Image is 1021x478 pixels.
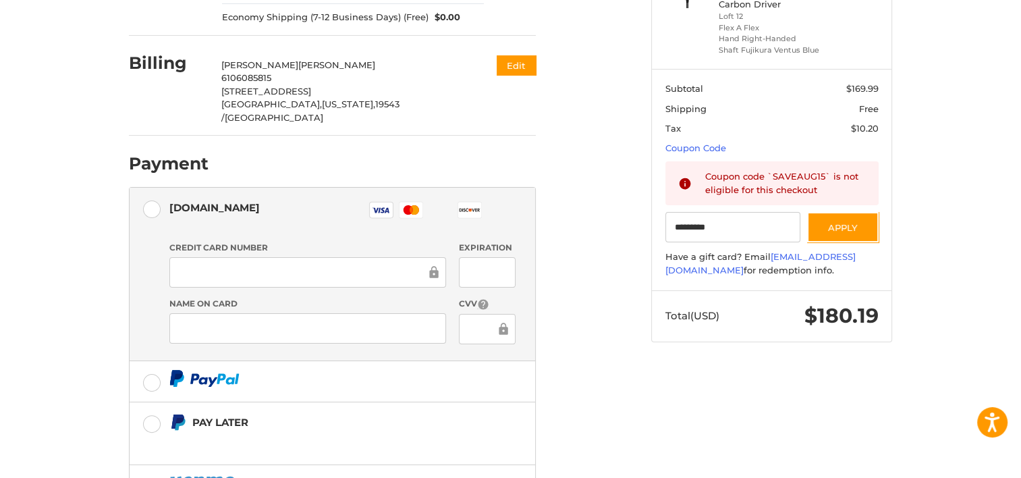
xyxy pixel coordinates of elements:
div: Coupon code `SAVEAUG15` is not eligible for this checkout [705,170,866,196]
li: Shaft Fujikura Ventus Blue [719,45,822,56]
span: $180.19 [804,303,879,328]
span: Shipping [665,103,707,114]
li: Loft 12 [719,11,822,22]
div: [DOMAIN_NAME] [169,196,260,219]
span: [STREET_ADDRESS] [221,86,311,97]
label: CVV [459,298,515,311]
span: [PERSON_NAME] [298,59,375,70]
span: $0.00 [429,11,461,24]
li: Hand Right-Handed [719,33,822,45]
input: Gift Certificate or Coupon Code [665,212,801,242]
span: [GEOGRAPHIC_DATA], [221,99,322,109]
span: [US_STATE], [322,99,375,109]
img: PayPal icon [169,370,240,387]
h2: Billing [129,53,208,74]
span: $169.99 [846,83,879,94]
span: Tax [665,123,681,134]
span: $10.20 [851,123,879,134]
label: Credit Card Number [169,242,446,254]
div: Have a gift card? Email for redemption info. [665,250,879,277]
span: [PERSON_NAME] [221,59,298,70]
span: 6106085815 [221,72,271,83]
span: [GEOGRAPHIC_DATA] [225,112,323,123]
li: Flex A Flex [719,22,822,34]
iframe: Google Customer Reviews [910,442,1021,478]
label: Expiration [459,242,515,254]
img: Pay Later icon [169,414,186,431]
span: Free [859,103,879,114]
span: Economy Shipping (7-12 Business Days) (Free) [222,11,429,24]
a: [EMAIL_ADDRESS][DOMAIN_NAME] [665,251,856,275]
span: 19543 / [221,99,399,123]
div: Pay Later [192,411,451,433]
span: Subtotal [665,83,703,94]
label: Name on Card [169,298,446,310]
iframe: PayPal Message 1 [169,437,451,448]
button: Apply [807,212,879,242]
h2: Payment [129,153,209,174]
span: Total (USD) [665,309,719,322]
a: Coupon Code [665,142,726,153]
button: Edit [497,55,536,75]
